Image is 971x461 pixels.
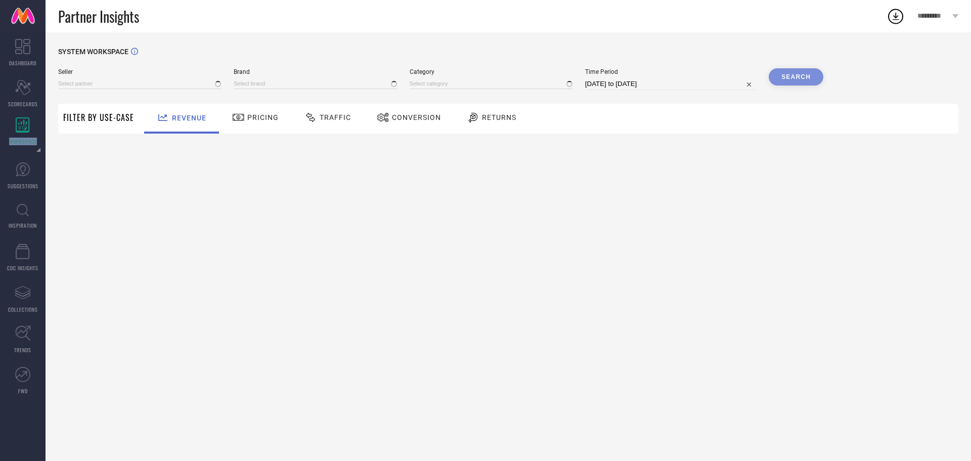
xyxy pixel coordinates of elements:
[58,68,221,75] span: Seller
[63,111,134,123] span: Filter By Use-Case
[9,138,37,145] span: WORKSPACE
[18,387,28,395] span: FWD
[58,48,128,56] span: SYSTEM WORKSPACE
[320,113,351,121] span: Traffic
[8,182,38,190] span: SUGGESTIONS
[392,113,441,121] span: Conversion
[234,68,396,75] span: Brand
[58,78,221,89] input: Select partner
[585,78,756,90] input: Select time period
[8,306,38,313] span: COLLECTIONS
[247,113,279,121] span: Pricing
[482,113,516,121] span: Returns
[234,78,396,89] input: Select brand
[887,7,905,25] div: Open download list
[58,6,139,27] span: Partner Insights
[410,68,572,75] span: Category
[9,222,37,229] span: INSPIRATION
[410,78,572,89] input: Select category
[9,59,36,67] span: DASHBOARD
[172,114,206,122] span: Revenue
[14,346,31,354] span: TRENDS
[7,264,38,272] span: CDC INSIGHTS
[8,100,38,108] span: SCORECARDS
[585,68,756,75] span: Time Period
